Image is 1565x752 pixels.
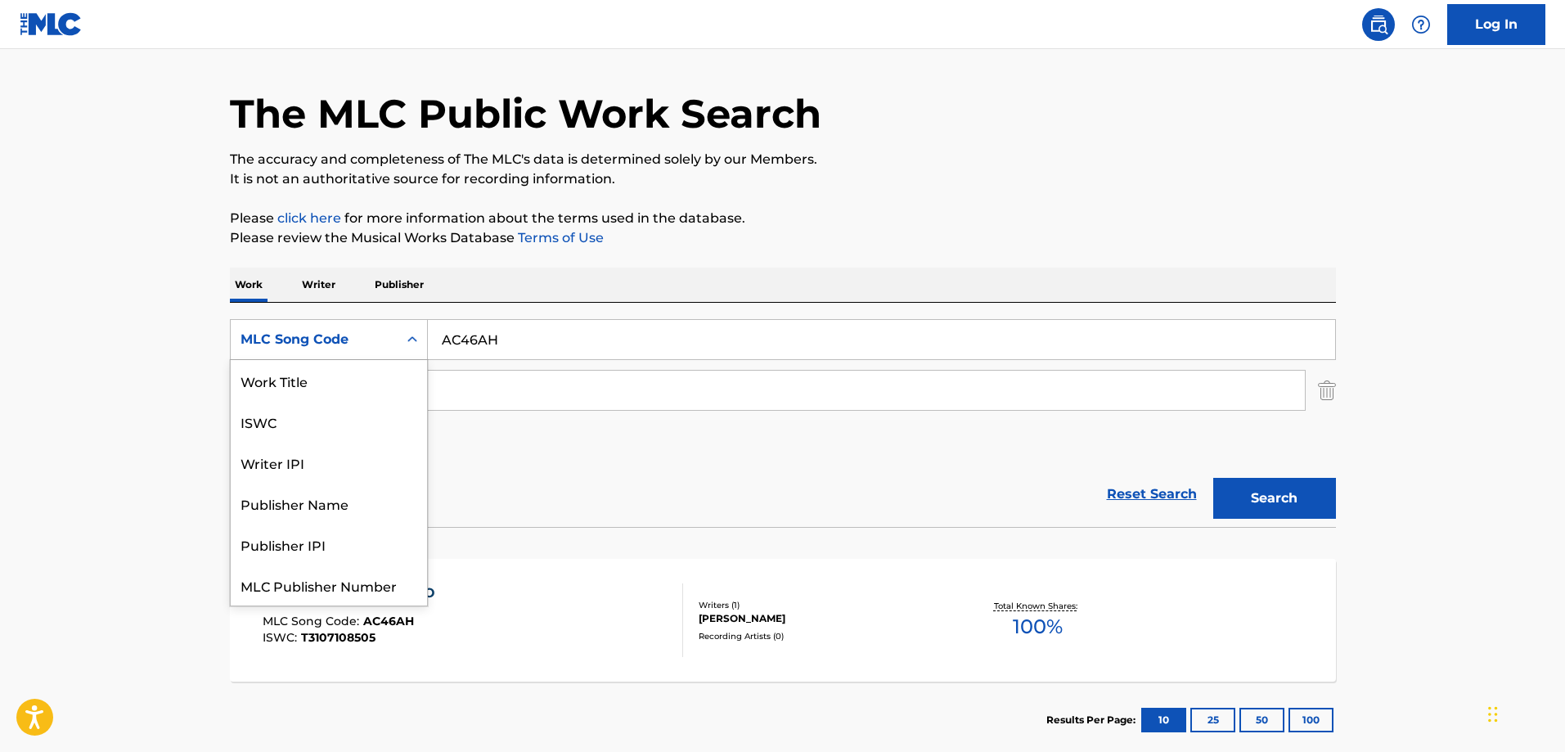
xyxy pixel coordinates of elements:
div: Drag [1488,690,1498,739]
span: MLC Song Code : [263,614,363,628]
button: 50 [1239,708,1284,732]
img: Delete Criterion [1318,370,1336,411]
div: [PERSON_NAME] [699,611,946,626]
img: MLC Logo [20,12,83,36]
iframe: Chat Widget [1483,673,1565,752]
p: It is not an authoritative source for recording information. [230,169,1336,189]
a: click here [277,210,341,226]
span: AC46AH [363,614,414,628]
p: Please for more information about the terms used in the database. [230,209,1336,228]
span: 100 % [1013,612,1063,642]
button: Search [1213,478,1336,519]
form: Search Form [230,319,1336,527]
a: Log In [1447,4,1545,45]
div: MLC Publisher Number [231,565,427,606]
span: T3107108505 [301,630,376,645]
div: Writers ( 1 ) [699,599,946,611]
img: help [1411,15,1431,34]
a: Public Search [1362,8,1395,41]
p: The accuracy and completeness of The MLC's data is determined solely by our Members. [230,150,1336,169]
h1: The MLC Public Work Search [230,89,821,138]
p: Writer [297,268,340,302]
div: Publisher IPI [231,524,427,565]
div: Work Title [231,360,427,401]
p: Total Known Shares: [994,600,1082,612]
p: Results Per Page: [1046,713,1140,727]
div: Recording Artists ( 0 ) [699,630,946,642]
img: search [1369,15,1388,34]
p: Publisher [370,268,429,302]
p: Work [230,268,268,302]
div: MLC Song Code [241,330,388,349]
button: 10 [1141,708,1186,732]
a: Terms of Use [515,230,604,245]
a: Reset Search [1099,476,1205,512]
p: Please review the Musical Works Database [230,228,1336,248]
button: 25 [1190,708,1235,732]
div: Help [1405,8,1437,41]
button: 100 [1288,708,1333,732]
div: ISWC [231,401,427,442]
a: ANO VIEJO, ANO NUEVOMLC Song Code:AC46AHISWC:T3107108505Writers (1)[PERSON_NAME]Recording Artists... [230,559,1336,682]
div: Publisher Name [231,483,427,524]
span: ISWC : [263,630,301,645]
div: Writer IPI [231,442,427,483]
